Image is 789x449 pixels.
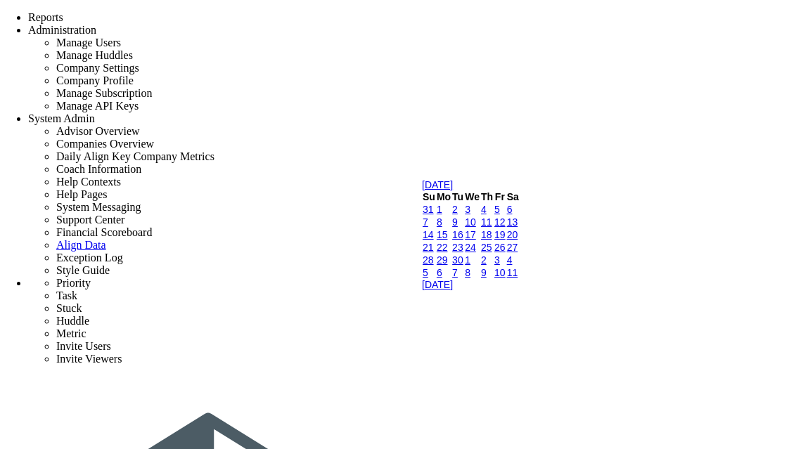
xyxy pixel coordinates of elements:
[423,267,428,278] a: 5
[507,216,518,228] a: 13
[56,62,139,74] span: Company Settings
[423,254,434,266] a: 28
[423,242,434,253] a: 21
[56,226,152,238] span: Financial Scoreboard
[481,229,492,240] a: 18
[436,190,451,203] th: Monday
[28,24,96,36] span: Administration
[506,190,520,203] th: Saturday
[494,254,500,266] a: 3
[507,229,518,240] a: 20
[507,267,518,278] a: 11
[56,49,133,61] span: Manage Huddles
[56,37,121,48] span: Manage Users
[452,242,463,253] a: 23
[494,204,500,215] a: 5
[452,216,458,228] a: 9
[481,216,492,228] a: 11
[494,267,506,278] a: 10
[56,150,214,162] span: Daily Align Key Company Metrics
[56,87,152,99] span: Manage Subscription
[56,239,106,251] a: Align Data
[56,252,123,263] span: Exception Log
[423,229,434,240] a: 14
[494,242,506,253] a: 26
[494,229,506,240] a: 19
[56,163,141,175] span: Coach Information
[56,100,139,112] span: Manage API Keys
[507,242,518,253] a: 27
[56,340,111,352] span: Invite Users
[494,216,506,228] a: 12
[56,125,140,137] span: Advisor Overview
[465,242,476,253] a: 24
[481,242,492,253] a: 25
[452,229,463,240] a: 16
[452,254,463,266] a: 30
[56,264,110,276] span: Style Guide
[480,190,494,203] th: Thursday
[56,188,107,200] span: Help Pages
[481,204,487,215] a: 4
[56,302,82,314] span: Stuck
[452,204,458,215] a: 2
[56,201,141,213] span: System Messaging
[56,138,154,150] span: Companies Overview
[437,216,442,228] a: 8
[28,11,63,23] span: Reports
[465,254,470,266] a: 1
[437,229,448,240] a: 15
[56,74,134,86] span: Company Profile
[507,204,513,215] a: 6
[422,179,453,190] a: [DATE]
[56,214,124,226] span: Support Center
[56,176,121,188] span: Help Contexts
[437,267,442,278] a: 6
[437,204,442,215] a: 1
[464,190,480,203] th: Wednesday
[423,216,428,228] a: 7
[465,216,476,228] a: 10
[452,267,458,278] a: 7
[28,112,95,124] span: System Admin
[56,277,91,289] span: Priority
[56,353,122,365] span: Invite Viewers
[56,327,86,339] span: Metric
[465,229,476,240] a: 17
[507,254,513,266] a: 4
[481,254,487,266] a: 2
[494,190,506,203] th: Friday
[480,203,494,216] td: Current focused date is Thursday, September 4, 2025
[423,204,434,215] a: 31
[422,190,436,203] th: Sunday
[465,204,470,215] a: 3
[465,267,470,278] a: 8
[437,242,448,253] a: 22
[422,279,453,290] a: [DATE]
[481,267,487,278] a: 9
[437,254,448,266] a: 29
[451,190,464,203] th: Tuesday
[56,315,89,327] span: Huddle
[56,289,77,301] span: Task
